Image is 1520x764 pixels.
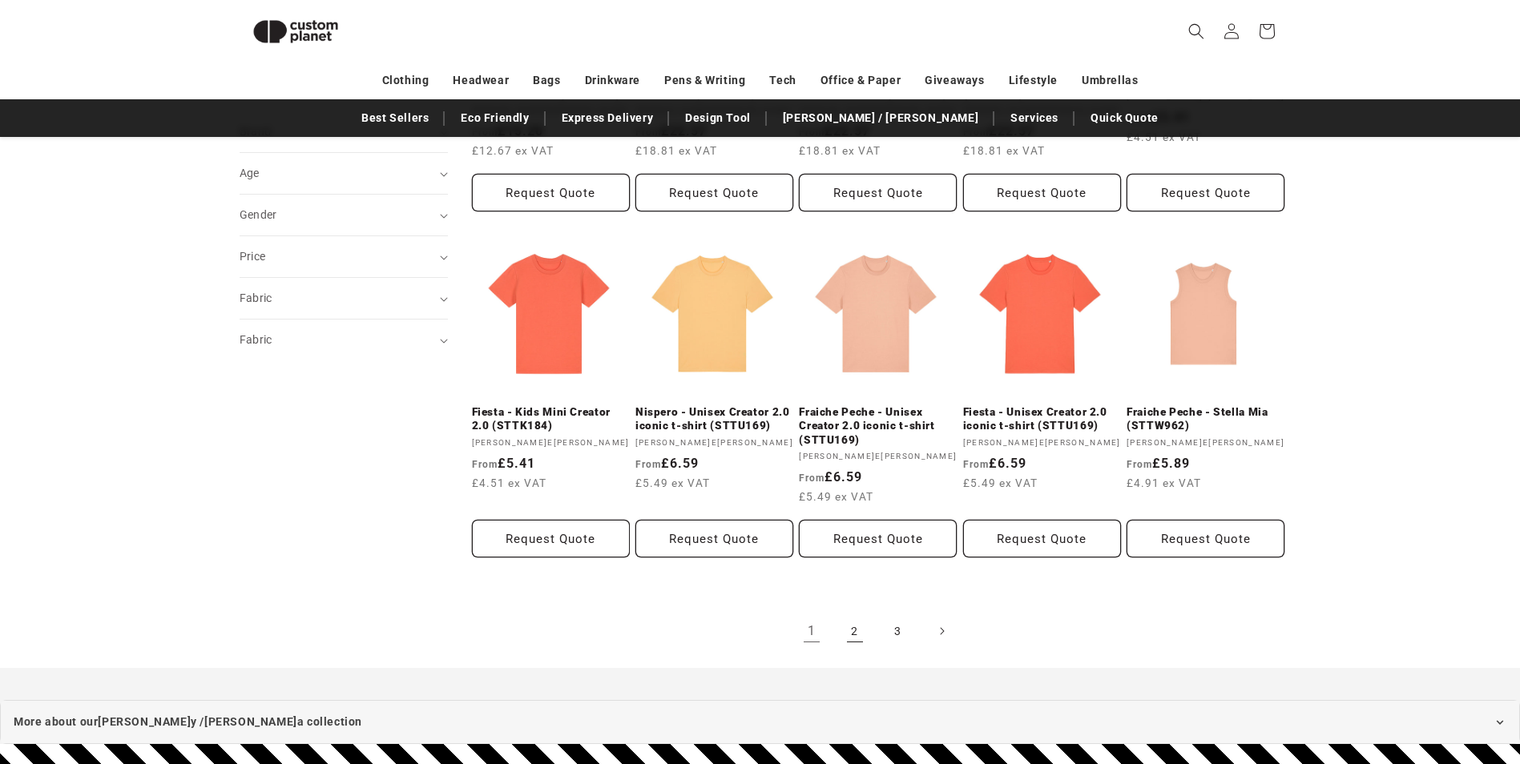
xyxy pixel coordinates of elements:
[1127,405,1284,433] a: Fraiche Peche - Stella Mia (STTW962)
[453,104,537,132] a: Eco Friendly
[353,104,437,132] a: Best Sellers
[554,104,662,132] a: Express Delivery
[1179,14,1214,49] summary: Search
[240,208,277,221] span: Gender
[472,613,1281,649] nav: Pagination
[585,66,640,94] a: Drinkware
[925,66,984,94] a: Giveaways
[799,174,957,211] button: Request Quote
[775,104,986,132] a: [PERSON_NAME] / [PERSON_NAME]
[453,66,509,94] a: Headwear
[472,174,630,211] button: Request Quote
[963,174,1121,211] button: Request Quote
[472,405,630,433] a: Fiesta - Kids Mini Creator 2.0 (STTK184)
[799,520,957,557] button: Request Quote
[963,405,1121,433] a: Fiesta - Unisex Creator 2.0 iconic t-shirt (STTU169)
[240,195,448,235] summary: Gender (0 selected)
[1002,104,1066,132] a: Services
[664,66,745,94] a: Pens & Writing
[1082,66,1138,94] a: Umbrellas
[635,520,793,557] button: Request Quote
[924,613,959,649] a: Next page
[240,153,448,194] summary: Age (0 selected)
[799,405,957,448] a: Fraiche Peche - Unisex Creator 2.0 iconic t-shirt (STTU169)
[1127,174,1284,211] button: Request Quote
[14,712,362,732] span: More about our[PERSON_NAME]y /[PERSON_NAME]a collection
[240,333,272,346] span: Fabric
[1127,520,1284,557] button: Request Quote
[1009,66,1058,94] a: Lifestyle
[382,66,429,94] a: Clothing
[963,520,1121,557] button: Request Quote
[769,66,796,94] a: Tech
[240,236,448,277] summary: Price
[240,167,260,179] span: Age
[794,613,829,649] a: Page 1
[635,405,793,433] a: Nispero - Unisex Creator 2.0 iconic t-shirt (STTU169)
[837,613,873,649] a: Page 2
[820,66,901,94] a: Office & Paper
[1252,591,1520,764] iframe: Chat Widget
[677,104,759,132] a: Design Tool
[240,250,266,263] span: Price
[240,292,272,304] span: Fabric
[533,66,560,94] a: Bags
[635,174,793,211] button: Request Quote
[240,320,448,360] summary: Fabric (0 selected)
[1083,104,1167,132] a: Quick Quote
[881,613,916,649] a: Page 3
[472,520,630,557] button: Request Quote
[240,278,448,319] summary: Fabric (0 selected)
[240,6,352,57] img: Custom Planet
